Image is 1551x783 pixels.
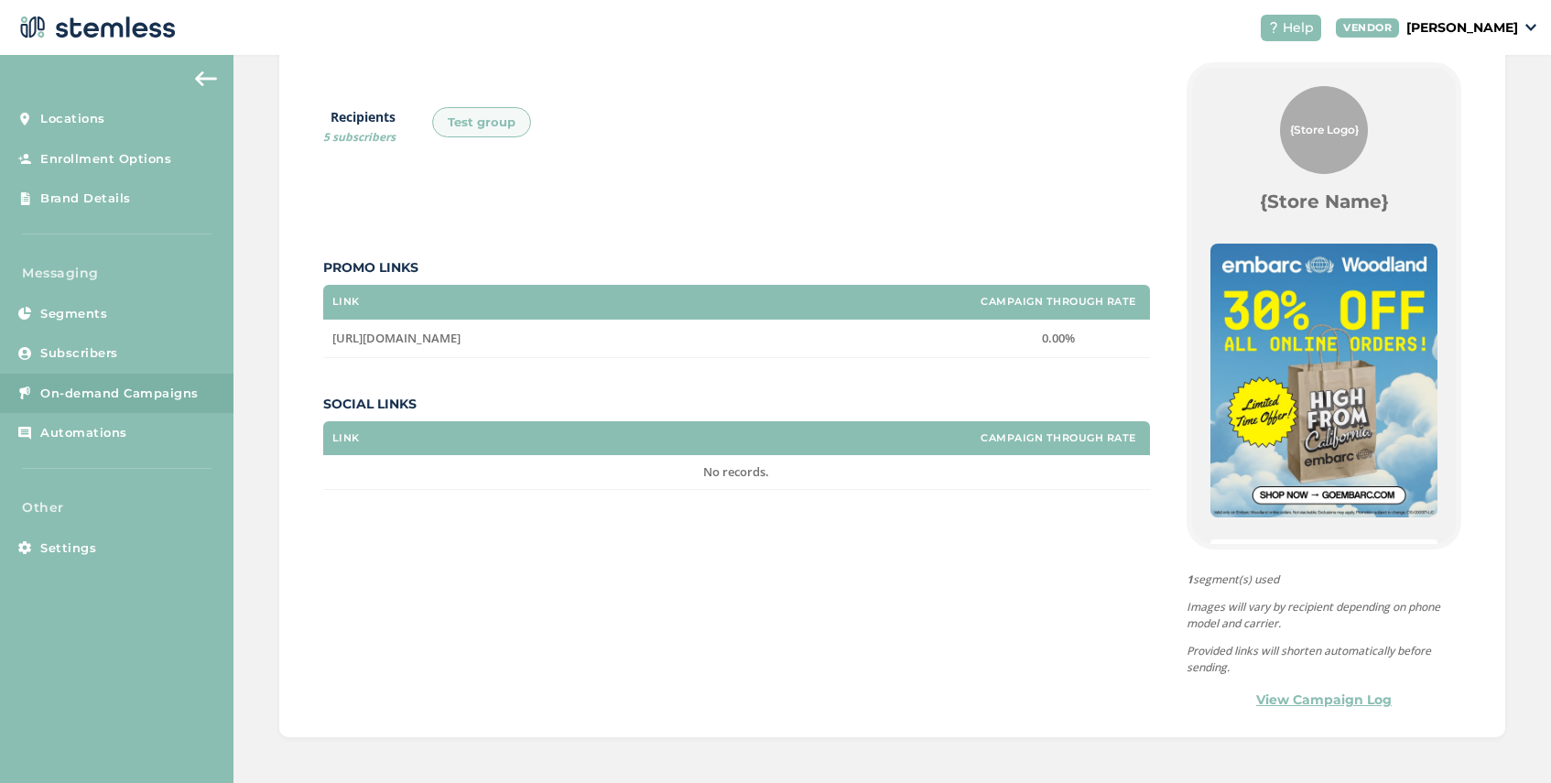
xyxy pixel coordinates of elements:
label: 0.00% [976,331,1141,346]
label: Campaign Through Rate [981,432,1136,444]
label: Promo Links [323,258,1150,277]
span: Subscribers [40,344,118,363]
span: segment(s) used [1187,571,1461,588]
label: {Store Name} [1260,189,1389,214]
span: No records. [703,463,769,480]
p: [PERSON_NAME] [1406,18,1518,38]
span: Brand Details [40,190,131,208]
span: Help [1283,18,1314,38]
span: Enrollment Options [40,150,171,169]
span: Locations [40,110,105,128]
label: https://goembarc.com/ [332,331,958,346]
span: 5 subscribers [323,129,396,145]
span: Automations [40,424,127,442]
span: On-demand Campaigns [40,385,199,403]
span: Segments [40,305,107,323]
img: logo-dark-0685b13c.svg [15,9,176,46]
span: [URL][DOMAIN_NAME] [332,330,461,346]
label: Social Links [323,395,1150,414]
div: VENDOR [1336,18,1399,38]
p: Images will vary by recipient depending on phone model and carrier. [1187,599,1461,632]
img: icon-help-white-03924b79.svg [1268,22,1279,33]
label: Campaign Through Rate [981,296,1136,308]
span: 0.00% [1042,330,1075,346]
img: icon_down-arrow-small-66adaf34.svg [1525,24,1536,31]
img: zyEU3qtEJCcS1VWQnIO6OMlTfJPn5VMRPNtbvchV.jpg [1210,244,1437,517]
iframe: Chat Widget [1459,695,1551,783]
a: View Campaign Log [1256,691,1392,710]
label: Link [332,296,360,308]
span: {Store Logo} [1290,122,1359,138]
label: Link [332,432,360,444]
div: Test group [432,107,531,138]
img: icon-arrow-back-accent-c549486e.svg [195,71,217,86]
strong: 1 [1187,571,1193,587]
span: Settings [40,539,96,558]
p: Provided links will shorten automatically before sending. [1187,643,1461,676]
label: Recipients [323,107,396,146]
